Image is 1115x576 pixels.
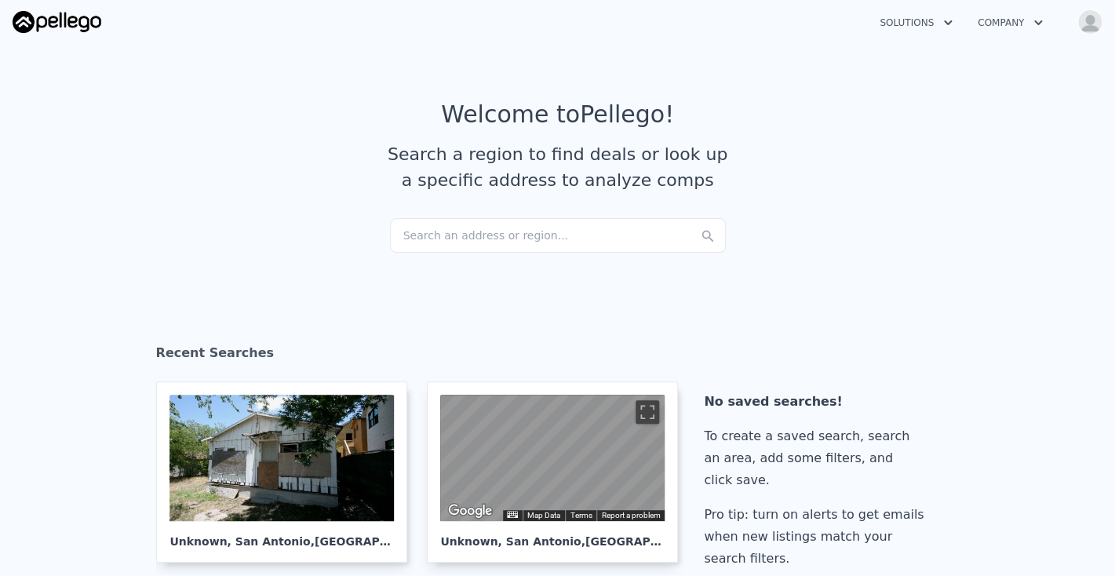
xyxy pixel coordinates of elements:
a: Terms [570,511,592,519]
span: , [GEOGRAPHIC_DATA] 78207 [581,535,756,548]
div: No saved searches! [704,391,930,413]
a: Map Unknown, San Antonio,[GEOGRAPHIC_DATA] 78207 [427,381,690,563]
div: Search a region to find deals or look up a specific address to analyze comps [382,141,734,193]
a: Unknown, San Antonio,[GEOGRAPHIC_DATA] 78202 [156,381,420,563]
div: Recent Searches [156,331,960,381]
a: Report a problem [601,511,660,519]
span: , [GEOGRAPHIC_DATA] 78202 [311,535,486,548]
img: avatar [1077,9,1102,35]
img: Google [444,501,496,521]
div: Map [440,395,665,521]
img: Pellego [13,11,101,33]
button: Keyboard shortcuts [507,511,518,518]
div: Unknown , San Antonio [169,521,394,549]
a: Open this area in Google Maps (opens a new window) [444,501,496,521]
button: Toggle fullscreen view [636,400,659,424]
div: Street View [440,395,665,521]
button: Solutions [867,9,965,37]
button: Map Data [527,510,560,521]
div: Search an address or region... [390,218,726,253]
div: To create a saved search, search an area, add some filters, and click save. [704,425,930,491]
button: Company [965,9,1055,37]
div: Pro tip: turn on alerts to get emails when new listings match your search filters. [704,504,930,570]
div: Unknown , San Antonio [440,521,665,549]
div: Welcome to Pellego ! [441,100,674,129]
